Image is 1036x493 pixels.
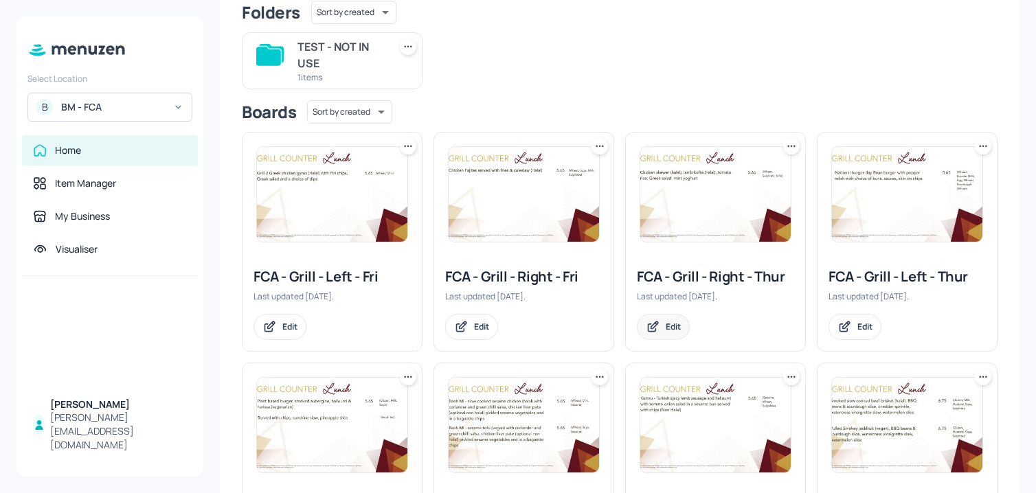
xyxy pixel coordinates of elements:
img: 2025-09-10-1757491167659v6hs5bari9h.jpeg [640,147,791,242]
div: Edit [474,321,489,332]
div: Last updated [DATE]. [445,290,603,302]
div: BM - FCA [61,100,165,114]
div: 1 items [297,71,383,83]
div: Last updated [DATE]. [637,290,794,302]
div: My Business [55,209,110,223]
div: Item Manager [55,176,116,190]
div: Select Location [27,73,192,84]
div: [PERSON_NAME][EMAIL_ADDRESS][DOMAIN_NAME] [50,411,187,452]
div: Edit [282,321,297,332]
img: 2025-08-29-17564588765275jx79n9hqgt.jpeg [449,147,599,242]
div: Edit [857,321,872,332]
img: 2025-08-28-1756375040474vfx8dy3pq7r.jpeg [832,147,982,242]
img: 2025-09-02-1756812896495ogfb2155y8q.jpeg [640,378,791,472]
div: FCA - Grill - Right - Thur [637,267,794,286]
img: 2025-07-23-1753258673649xia23s8o6se.jpeg [257,378,407,472]
img: 2025-08-19-1755600640947dzm90m7ui6k.jpeg [832,378,982,472]
div: FCA - Grill - Right - Fri [445,267,603,286]
div: Last updated [DATE]. [254,290,411,302]
div: Folders [242,1,300,23]
div: Sort by created [307,98,392,126]
div: [PERSON_NAME] [50,398,187,411]
div: Boards [242,101,296,123]
img: 2025-08-27-1756290796048tb6qcxvrwrd.jpeg [449,378,599,472]
div: B [36,99,53,115]
div: Edit [666,321,681,332]
div: Visualiser [56,242,98,256]
img: 2025-09-05-17570684943895lokt6aehqw.jpeg [257,147,407,242]
div: Home [55,144,81,157]
div: TEST - NOT IN USE [297,38,383,71]
div: FCA - Grill - Left - Fri [254,267,411,286]
div: Last updated [DATE]. [829,290,986,302]
div: FCA - Grill - Left - Thur [829,267,986,286]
